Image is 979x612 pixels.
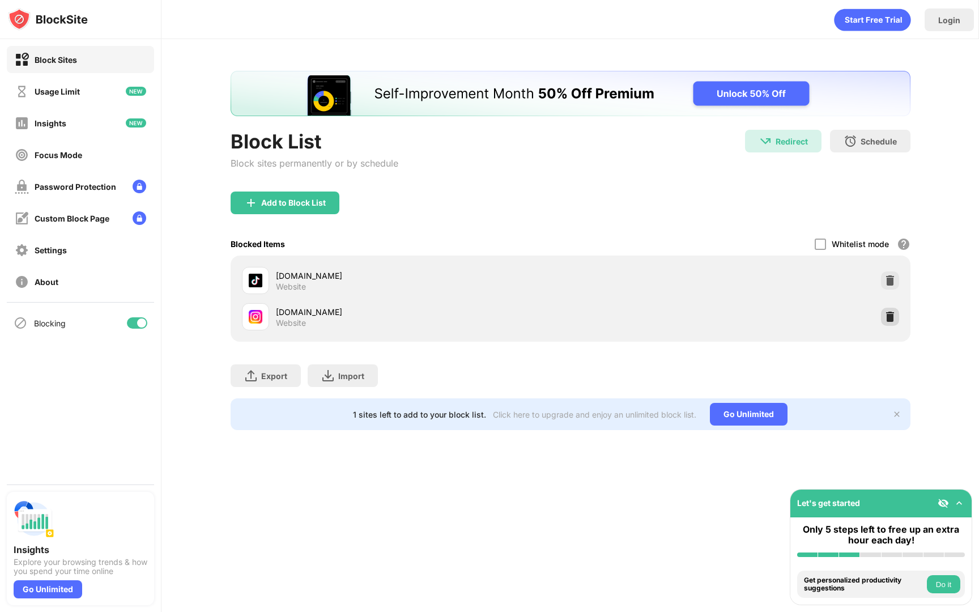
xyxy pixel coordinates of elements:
div: Website [276,282,306,292]
div: Click here to upgrade and enjoy an unlimited block list. [493,410,696,419]
div: Login [938,15,960,25]
div: Whitelist mode [832,239,889,249]
img: blocking-icon.svg [14,316,27,330]
div: animation [834,8,911,31]
div: Import [338,371,364,381]
div: Insights [14,544,147,555]
div: Block Sites [35,55,77,65]
div: Only 5 steps left to free up an extra hour each day! [797,524,965,546]
img: favicons [249,274,262,287]
div: Website [276,318,306,328]
div: 1 sites left to add to your block list. [353,410,486,419]
img: time-usage-off.svg [15,84,29,99]
img: about-off.svg [15,275,29,289]
div: Usage Limit [35,87,80,96]
img: settings-off.svg [15,243,29,257]
div: Blocking [34,318,66,328]
button: Do it [927,575,960,593]
img: block-on.svg [15,53,29,67]
div: Let's get started [797,498,860,508]
iframe: Banner [231,71,910,116]
div: Explore your browsing trends & how you spend your time online [14,558,147,576]
img: favicons [249,310,262,324]
img: insights-off.svg [15,116,29,130]
div: Focus Mode [35,150,82,160]
div: [DOMAIN_NAME] [276,306,571,318]
div: [DOMAIN_NAME] [276,270,571,282]
img: new-icon.svg [126,87,146,96]
img: lock-menu.svg [133,211,146,225]
div: Export [261,371,287,381]
div: Block sites permanently or by schedule [231,158,398,169]
img: eye-not-visible.svg [938,498,949,509]
img: lock-menu.svg [133,180,146,193]
img: logo-blocksite.svg [8,8,88,31]
div: Schedule [861,137,897,146]
div: Custom Block Page [35,214,109,223]
div: Go Unlimited [710,403,788,426]
div: Get personalized productivity suggestions [804,576,924,593]
img: omni-setup-toggle.svg [954,498,965,509]
div: About [35,277,58,287]
div: Go Unlimited [14,580,82,598]
div: Block List [231,130,398,153]
div: Settings [35,245,67,255]
div: Password Protection [35,182,116,192]
img: customize-block-page-off.svg [15,211,29,226]
img: x-button.svg [892,410,901,419]
img: focus-off.svg [15,148,29,162]
div: Insights [35,118,66,128]
div: Add to Block List [261,198,326,207]
img: push-insights.svg [14,499,54,539]
img: password-protection-off.svg [15,180,29,194]
div: Blocked Items [231,239,285,249]
div: Redirect [776,137,808,146]
img: new-icon.svg [126,118,146,127]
